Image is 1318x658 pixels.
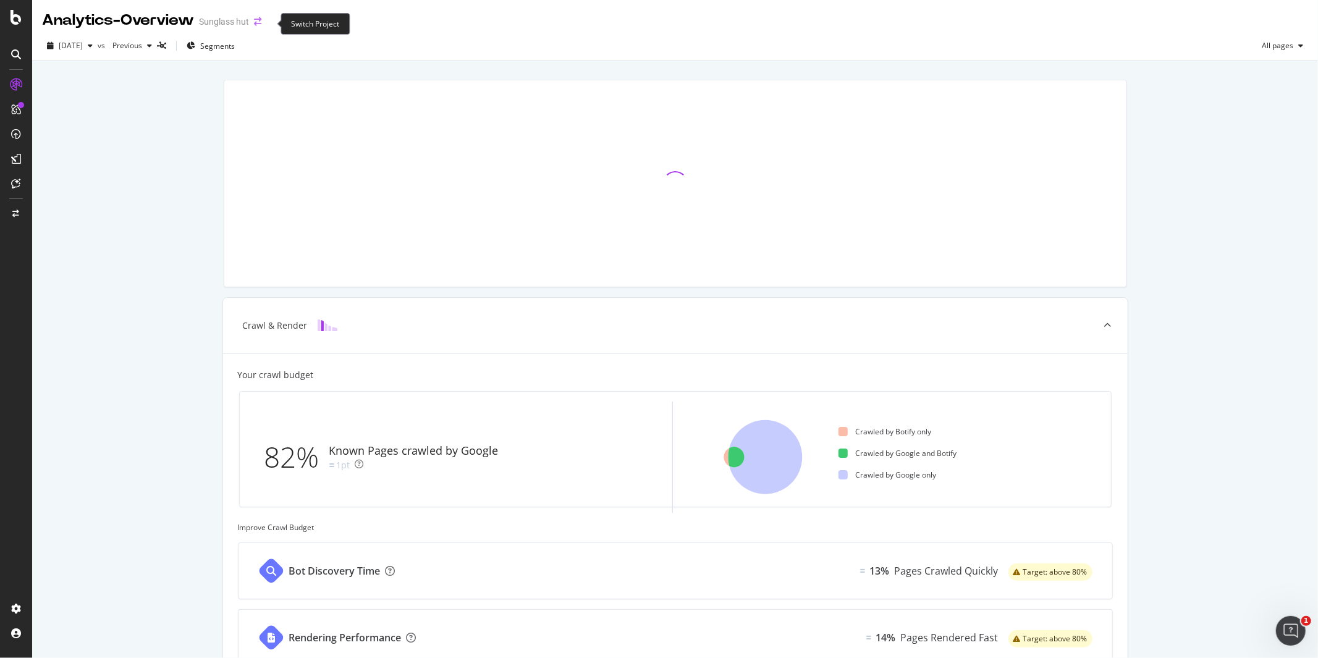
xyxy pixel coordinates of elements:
[182,36,240,56] button: Segments
[238,542,1113,599] a: Bot Discovery TimeEqual13%Pages Crawled Quicklywarning label
[98,40,108,51] span: vs
[281,13,350,35] div: Switch Project
[901,631,999,645] div: Pages Rendered Fast
[337,459,350,471] div: 1pt
[289,631,402,645] div: Rendering Performance
[860,569,865,573] img: Equal
[200,41,235,51] span: Segments
[870,564,890,578] div: 13%
[238,369,314,381] div: Your crawl budget
[199,15,249,28] div: Sunglass hut
[1276,616,1306,646] iframe: Intercom live chat
[254,17,261,26] div: arrow-right-arrow-left
[839,448,957,458] div: Crawled by Google and Botify
[1008,563,1092,581] div: warning label
[108,36,157,56] button: Previous
[866,636,871,639] img: Equal
[839,426,931,437] div: Crawled by Botify only
[59,40,83,51] span: 2025 Aug. 31st
[1023,568,1088,576] span: Target: above 80%
[1257,40,1293,51] span: All pages
[1301,616,1311,626] span: 1
[42,36,98,56] button: [DATE]
[243,319,308,332] div: Crawl & Render
[42,10,194,31] div: Analytics - Overview
[329,463,334,467] img: Equal
[1023,635,1088,643] span: Target: above 80%
[1008,630,1092,647] div: warning label
[895,564,999,578] div: Pages Crawled Quickly
[876,631,896,645] div: 14%
[264,437,329,478] div: 82%
[1257,36,1308,56] button: All pages
[318,319,337,331] img: block-icon
[839,470,936,480] div: Crawled by Google only
[289,564,381,578] div: Bot Discovery Time
[238,522,1113,533] div: Improve Crawl Budget
[329,443,499,459] div: Known Pages crawled by Google
[108,40,142,51] span: Previous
